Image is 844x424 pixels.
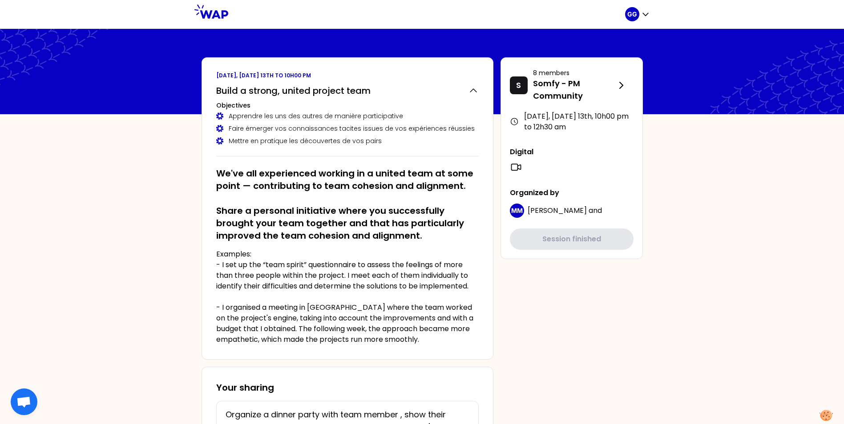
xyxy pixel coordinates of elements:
div: Apprendre les uns des autres de manière participative [216,112,479,120]
p: MM [511,206,523,215]
p: and [528,205,602,216]
h3: Objectives [216,101,479,110]
p: GG [627,10,637,19]
a: Open chat [11,388,37,415]
p: 8 members [533,68,616,77]
div: Mettre en pratique les découvertes de vos pairs [216,136,479,145]
p: Digital [510,147,634,157]
div: Faire émerger vos connaissances tacites issues de vos expériences réussies [216,124,479,133]
div: [DATE], [DATE] 13th , 10h00 pm to 12h30 am [510,111,634,132]
p: [DATE], [DATE] 13th to 10h00 pm [216,72,479,79]
button: Build a strong, united project team [216,84,479,97]
p: Examples: - I set up the “team spirit” questionnaire to assess the feelings of more than three pe... [216,249,479,345]
h3: Your sharing [216,381,479,394]
h2: We've all experienced working in a united team at some point — contributing to team cohesion and ... [216,167,479,242]
p: Organized by [510,188,634,198]
p: Somfy - PM Community [533,77,616,102]
span: [PERSON_NAME] [528,205,587,216]
h2: Build a strong, united project team [216,84,371,97]
button: GG [625,7,650,21]
p: S [516,79,521,92]
button: Session finished [510,228,634,250]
